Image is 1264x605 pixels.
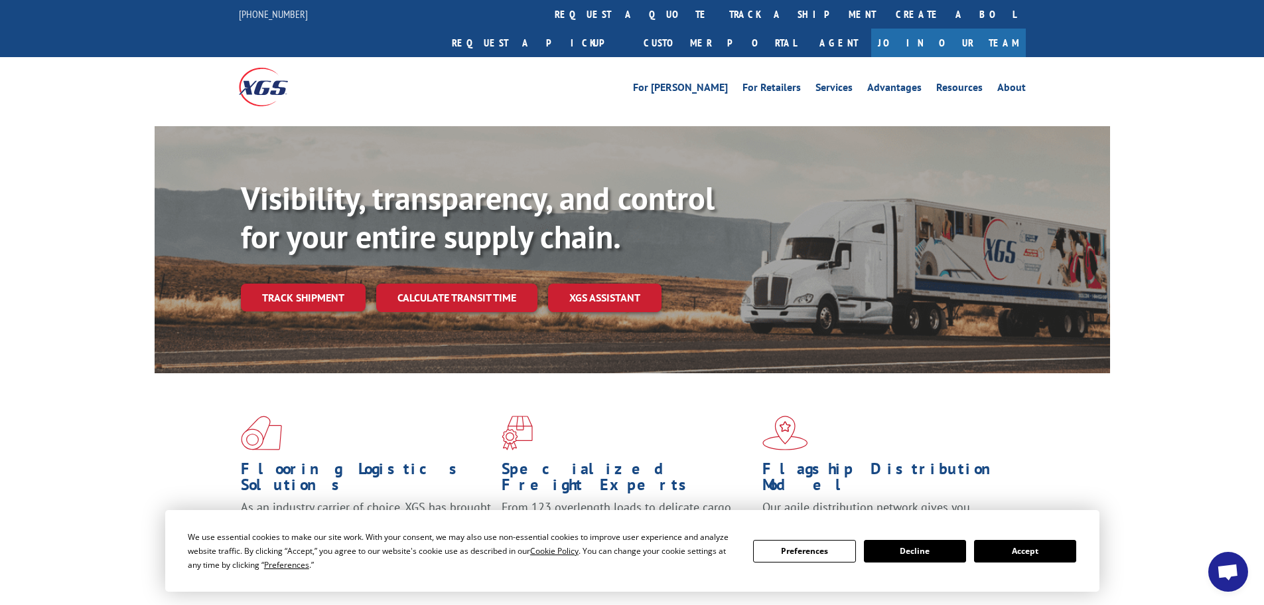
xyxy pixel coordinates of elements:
[502,416,533,450] img: xgs-icon-focused-on-flooring-red
[634,29,806,57] a: Customer Portal
[864,540,966,562] button: Decline
[871,29,1026,57] a: Join Our Team
[548,284,662,312] a: XGS ASSISTANT
[997,82,1026,97] a: About
[241,416,282,450] img: xgs-icon-total-supply-chain-intelligence-red
[442,29,634,57] a: Request a pickup
[762,416,808,450] img: xgs-icon-flagship-distribution-model-red
[633,82,728,97] a: For [PERSON_NAME]
[376,284,537,312] a: Calculate transit time
[241,499,491,547] span: As an industry carrier of choice, XGS has brought innovation and dedication to flooring logistics...
[806,29,871,57] a: Agent
[1208,552,1248,592] div: Open chat
[753,540,855,562] button: Preferences
[815,82,853,97] a: Services
[762,461,1013,499] h1: Flagship Distribution Model
[867,82,922,97] a: Advantages
[974,540,1076,562] button: Accept
[165,510,1099,592] div: Cookie Consent Prompt
[502,499,752,559] p: From 123 overlength loads to delicate cargo, our experienced staff knows the best way to move you...
[239,7,308,21] a: [PHONE_NUMBER]
[530,545,579,557] span: Cookie Policy
[241,461,492,499] h1: Flooring Logistics Solutions
[936,82,983,97] a: Resources
[241,284,366,311] a: Track shipment
[264,559,309,570] span: Preferences
[502,461,752,499] h1: Specialized Freight Experts
[762,499,1007,531] span: Our agile distribution network gives you nationwide inventory management on demand.
[742,82,801,97] a: For Retailers
[188,530,737,572] div: We use essential cookies to make our site work. With your consent, we may also use non-essential ...
[241,177,715,257] b: Visibility, transparency, and control for your entire supply chain.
